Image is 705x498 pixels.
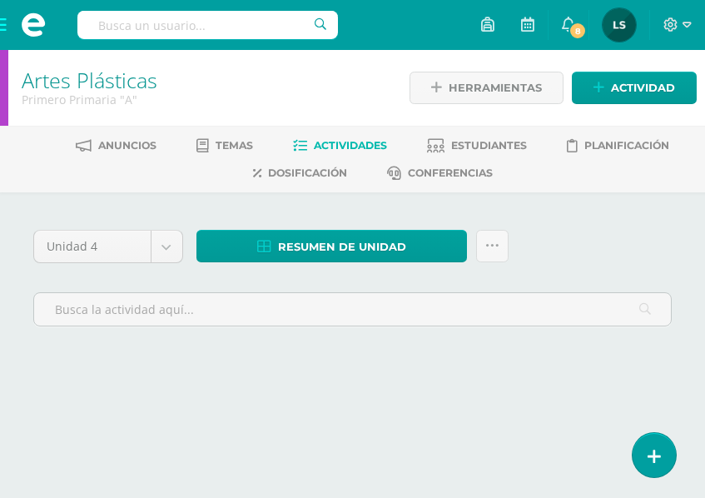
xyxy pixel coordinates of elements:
[76,132,156,159] a: Anuncios
[408,167,493,179] span: Conferencias
[603,8,636,42] img: 84d96fe2a21c6be4e10c242299f867da.png
[387,160,493,187] a: Conferencias
[572,72,697,104] a: Actividad
[22,92,388,107] div: Primero Primaria 'A'
[253,160,347,187] a: Dosificación
[196,132,253,159] a: Temas
[216,139,253,152] span: Temas
[611,72,675,103] span: Actividad
[22,66,157,94] a: Artes Plásticas
[410,72,564,104] a: Herramientas
[22,68,388,92] h1: Artes Plásticas
[293,132,387,159] a: Actividades
[568,22,587,40] span: 8
[98,139,156,152] span: Anuncios
[451,139,527,152] span: Estudiantes
[268,167,347,179] span: Dosificación
[567,132,669,159] a: Planificación
[427,132,527,159] a: Estudiantes
[77,11,338,39] input: Busca un usuario...
[196,230,468,262] a: Resumen de unidad
[34,293,671,326] input: Busca la actividad aquí...
[584,139,669,152] span: Planificación
[278,232,406,262] span: Resumen de unidad
[314,139,387,152] span: Actividades
[449,72,542,103] span: Herramientas
[47,231,138,262] span: Unidad 4
[34,231,182,262] a: Unidad 4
